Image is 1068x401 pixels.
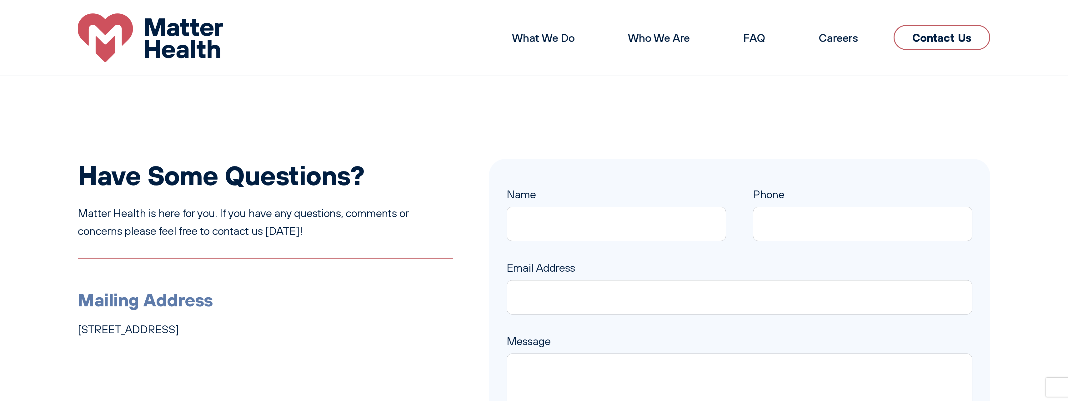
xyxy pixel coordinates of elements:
[78,285,453,314] h3: Mailing Address
[78,159,453,191] h2: Have Some Questions?
[753,207,972,241] input: Phone
[819,31,858,45] a: Careers
[743,31,765,45] a: FAQ
[507,207,726,241] input: Name
[78,204,453,240] p: Matter Health is here for you. If you have any questions, comments or concerns please feel free t...
[78,322,179,336] a: [STREET_ADDRESS]
[507,280,972,314] input: Email Address
[753,187,972,228] label: Phone
[512,31,575,45] a: What We Do
[894,25,990,50] a: Contact Us
[507,334,972,366] label: Message
[507,261,972,301] label: Email Address
[507,187,726,228] label: Name
[628,31,690,45] a: Who We Are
